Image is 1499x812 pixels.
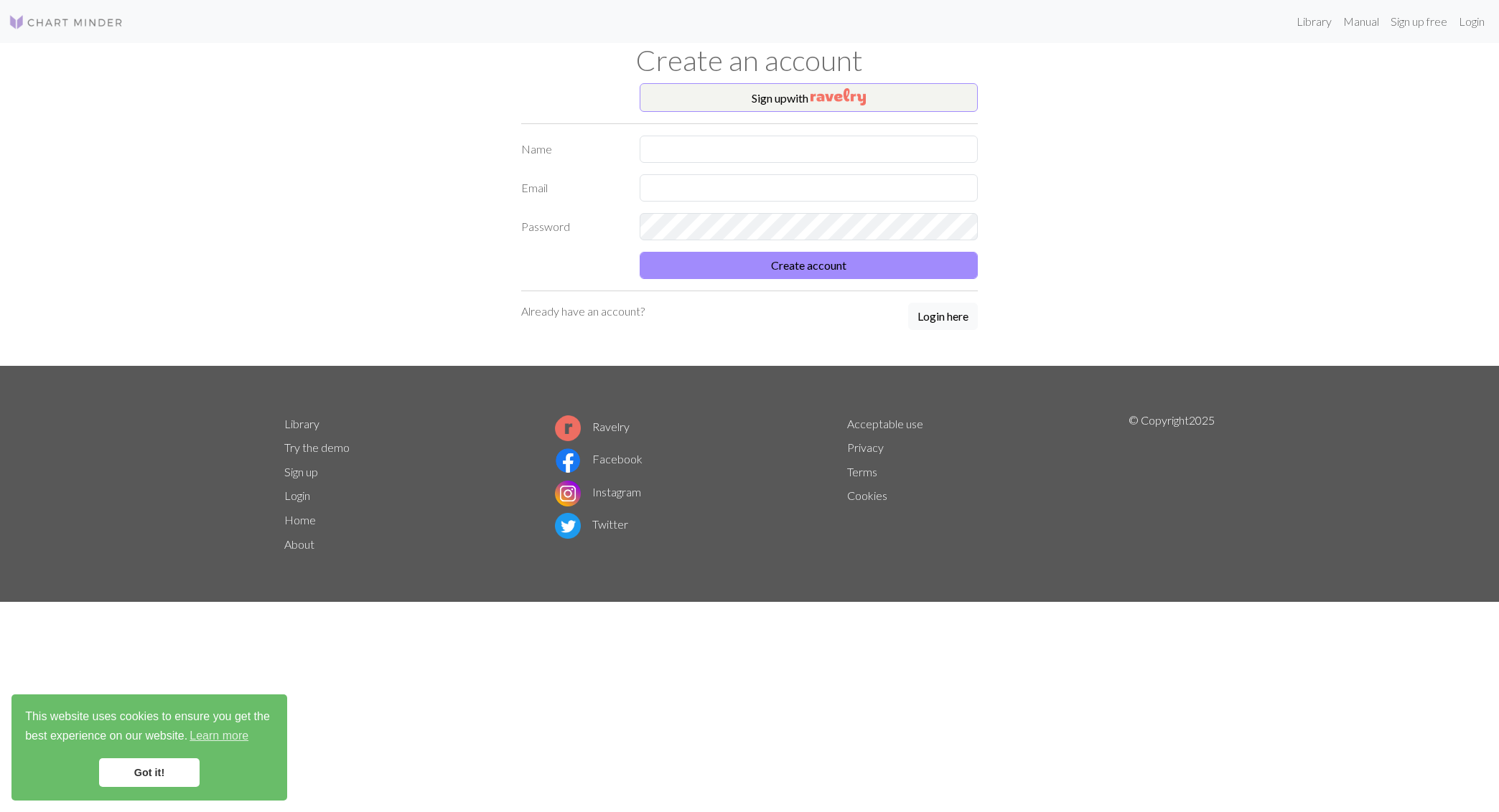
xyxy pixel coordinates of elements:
a: Manual [1337,7,1385,36]
p: © Copyright 2025 [1129,412,1215,557]
a: Acceptable use [847,417,923,430]
a: Twitter [555,517,628,531]
label: Email [513,174,631,202]
img: Instagram logo [555,481,581,506]
a: Library [284,417,319,430]
a: Sign up [284,465,318,478]
a: Login [284,488,310,502]
a: Ravelry [555,420,630,433]
label: Name [513,136,631,163]
button: Create account [640,252,978,279]
img: Facebook logo [555,448,581,473]
a: Cookies [847,488,887,502]
a: Home [284,513,316,527]
a: Login [1453,7,1490,36]
a: Library [1291,7,1337,36]
a: Instagram [555,485,641,499]
h1: Create an account [276,43,1223,77]
img: Ravelry [811,88,866,105]
label: Password [513,213,631,240]
a: Terms [847,465,877,478]
button: Login here [908,303,978,330]
a: learn more about cookies [187,725,251,747]
a: Try the demo [284,440,350,454]
a: Facebook [555,452,643,466]
a: dismiss cookie message [99,758,200,787]
a: Login here [908,303,978,331]
a: Privacy [847,440,884,454]
a: About [284,537,314,551]
a: Sign up free [1385,7,1453,36]
img: Twitter logo [555,513,581,539]
span: This website uses cookies to ensure you get the best experience on our website. [25,708,274,747]
button: Sign upwith [640,83,978,112]
div: cookieconsent [11,694,287,801]
img: Ravelry logo [555,415,581,441]
img: Logo [9,14,123,31]
p: Already have an account? [521,303,645,320]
